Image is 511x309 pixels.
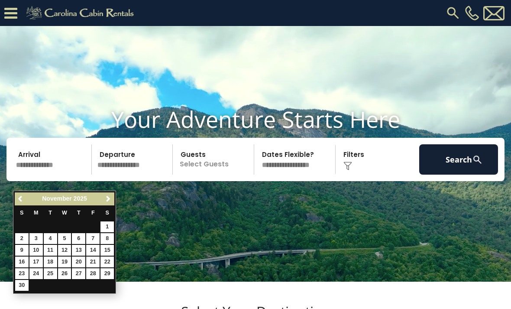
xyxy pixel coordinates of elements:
[463,6,481,20] a: [PHONE_NUMBER]
[86,268,100,279] a: 28
[419,144,498,175] button: Search
[91,210,95,216] span: Friday
[29,257,43,267] a: 17
[15,257,29,267] a: 16
[72,233,85,244] a: 6
[58,233,71,244] a: 5
[86,233,100,244] a: 7
[44,245,57,256] a: 11
[29,245,43,256] a: 10
[445,5,461,21] img: search-regular.svg
[343,162,352,170] img: filter--v1.png
[100,221,114,232] a: 1
[44,233,57,244] a: 4
[86,245,100,256] a: 14
[15,233,29,244] a: 2
[15,245,29,256] a: 9
[15,280,29,291] a: 30
[472,154,483,165] img: search-regular-white.png
[29,268,43,279] a: 24
[105,195,112,202] span: Next
[86,257,100,267] a: 21
[100,257,114,267] a: 22
[72,257,85,267] a: 20
[44,268,57,279] a: 25
[44,257,57,267] a: 18
[58,268,71,279] a: 26
[42,195,71,202] span: November
[72,245,85,256] a: 13
[58,257,71,267] a: 19
[49,210,52,216] span: Tuesday
[17,195,24,202] span: Previous
[29,233,43,244] a: 3
[20,210,23,216] span: Sunday
[77,210,81,216] span: Thursday
[22,4,141,22] img: Khaki-logo.png
[103,194,113,205] a: Next
[106,210,109,216] span: Saturday
[58,245,71,256] a: 12
[74,195,87,202] span: 2025
[34,210,39,216] span: Monday
[6,106,505,133] h1: Your Adventure Starts Here
[16,194,26,205] a: Previous
[100,245,114,256] a: 15
[100,233,114,244] a: 8
[62,210,67,216] span: Wednesday
[72,268,85,279] a: 27
[175,144,254,175] p: Select Guests
[100,268,114,279] a: 29
[15,268,29,279] a: 23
